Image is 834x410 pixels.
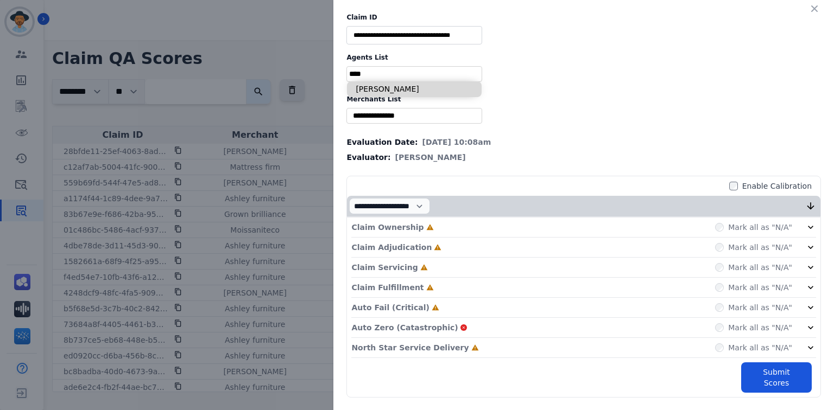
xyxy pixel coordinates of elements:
[351,262,418,273] p: Claim Servicing
[351,322,458,333] p: Auto Zero (Catastrophic)
[351,342,469,353] p: North Star Service Delivery
[728,342,792,353] label: Mark all as "N/A"
[742,181,812,191] label: Enable Calibration
[347,81,482,97] li: [PERSON_NAME]
[728,302,792,313] label: Mark all as "N/A"
[728,242,792,253] label: Mark all as "N/A"
[728,222,792,233] label: Mark all as "N/A"
[349,68,479,80] ul: selected options
[395,152,466,163] span: [PERSON_NAME]
[351,222,424,233] p: Claim Ownership
[728,262,792,273] label: Mark all as "N/A"
[346,95,821,104] label: Merchants List
[351,242,432,253] p: Claim Adjudication
[728,322,792,333] label: Mark all as "N/A"
[351,302,429,313] p: Auto Fail (Critical)
[346,137,821,148] div: Evaluation Date:
[422,137,491,148] span: [DATE] 10:08am
[346,53,821,62] label: Agents List
[728,282,792,293] label: Mark all as "N/A"
[741,362,812,393] button: Submit Scores
[349,110,479,121] ul: selected options
[351,282,424,293] p: Claim Fulfillment
[346,13,821,22] label: Claim ID
[346,152,821,163] div: Evaluator:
